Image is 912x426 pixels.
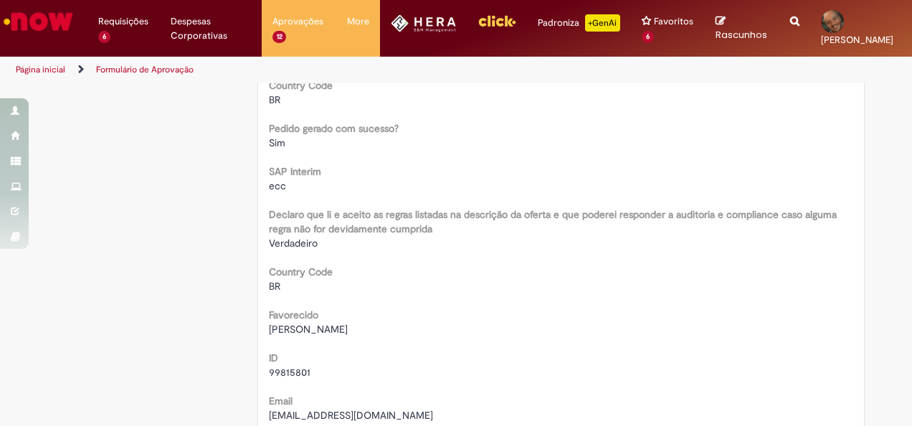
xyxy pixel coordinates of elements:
[269,165,321,178] b: SAP Interim
[269,351,278,364] b: ID
[11,57,597,83] ul: Trilhas de página
[716,28,767,42] span: Rascunhos
[269,265,333,278] b: Country Code
[269,179,286,192] span: ecc
[16,64,65,75] a: Página inicial
[269,93,280,106] span: BR
[585,14,620,32] p: +GenAi
[269,237,318,250] span: Verdadeiro
[269,366,310,379] span: 99815801
[642,31,654,43] span: 6
[269,280,280,293] span: BR
[269,122,399,135] b: Pedido gerado com sucesso?
[98,31,110,43] span: 6
[272,31,287,43] span: 12
[478,10,516,32] img: click_logo_yellow_360x200.png
[171,14,251,43] span: Despesas Corporativas
[654,14,693,29] span: Favoritos
[347,14,369,29] span: More
[391,14,456,32] img: HeraLogo.png
[821,34,893,46] span: [PERSON_NAME]
[269,308,318,321] b: Favorecido
[538,14,620,32] div: Padroniza
[269,394,293,407] b: Email
[96,64,194,75] a: Formulário de Aprovação
[1,7,75,36] img: ServiceNow
[716,15,769,42] a: Rascunhos
[269,323,348,336] span: [PERSON_NAME]
[269,409,433,422] span: [EMAIL_ADDRESS][DOMAIN_NAME]
[269,208,837,235] b: Declaro que li e aceito as regras listadas na descrição da oferta e que poderei responder a audit...
[269,136,285,149] span: Sim
[272,14,323,29] span: Aprovações
[269,79,333,92] b: Country Code
[98,14,148,29] span: Requisições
